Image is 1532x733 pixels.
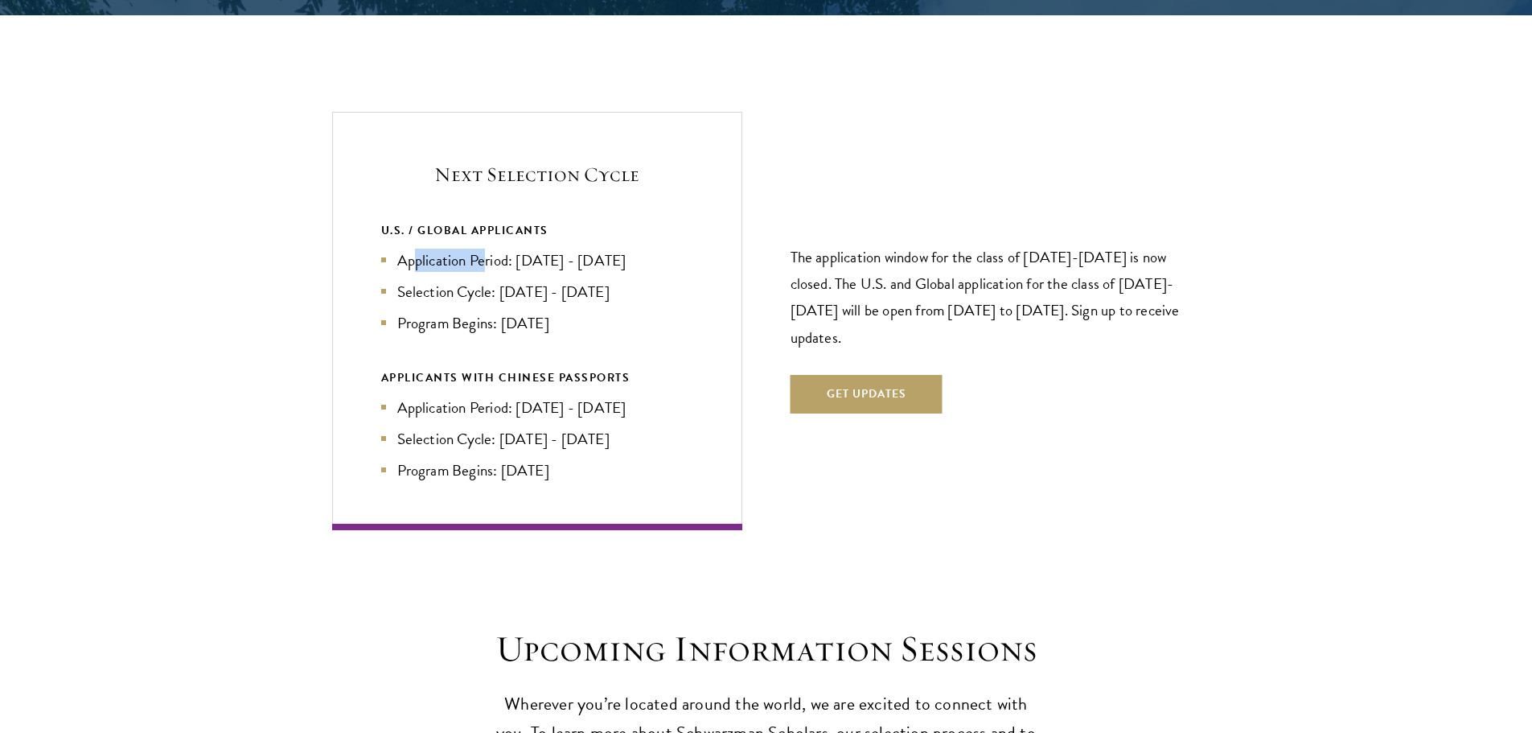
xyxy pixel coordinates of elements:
li: Selection Cycle: [DATE] - [DATE] [381,280,693,303]
button: Get Updates [791,375,943,414]
div: U.S. / GLOBAL APPLICANTS [381,220,693,241]
p: The application window for the class of [DATE]-[DATE] is now closed. The U.S. and Global applicat... [791,244,1201,350]
li: Program Begins: [DATE] [381,459,693,482]
li: Application Period: [DATE] - [DATE] [381,396,693,419]
h5: Next Selection Cycle [381,161,693,188]
div: APPLICANTS WITH CHINESE PASSPORTS [381,368,693,388]
li: Selection Cycle: [DATE] - [DATE] [381,427,693,451]
li: Program Begins: [DATE] [381,311,693,335]
h2: Upcoming Information Sessions [489,627,1044,672]
li: Application Period: [DATE] - [DATE] [381,249,693,272]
